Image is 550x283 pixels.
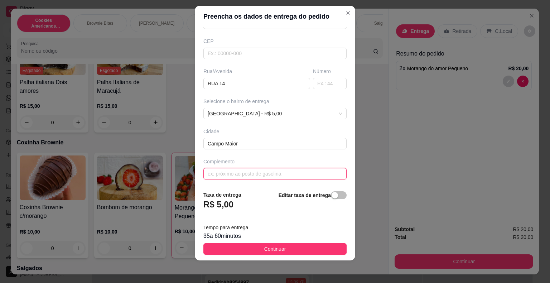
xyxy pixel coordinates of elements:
[203,243,347,255] button: Continuar
[203,199,233,210] h3: R$ 5,00
[203,98,347,105] div: Selecione o bairro de entrega
[203,48,347,59] input: Ex.: 00000-000
[342,7,354,19] button: Close
[203,38,347,45] div: CEP
[203,168,347,179] input: ex: próximo ao posto de gasolina
[203,68,310,75] div: Rua/Avenida
[203,232,347,240] div: 35 a 60 minutos
[264,245,286,253] span: Continuar
[203,138,347,149] input: Ex.: Santo André
[203,158,347,165] div: Complemento
[203,192,241,198] strong: Taxa de entrega
[203,128,347,135] div: Cidade
[279,192,331,198] strong: Editar taxa de entrega
[313,78,347,89] input: Ex.: 44
[203,78,310,89] input: Ex.: Rua Oscar Freire
[313,68,347,75] div: Número
[208,108,342,119] span: Cidade Nova - Campo Maior - R$ 5,00
[195,6,355,27] header: Preencha os dados de entrega do pedido
[203,225,248,230] span: Tempo para entrega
